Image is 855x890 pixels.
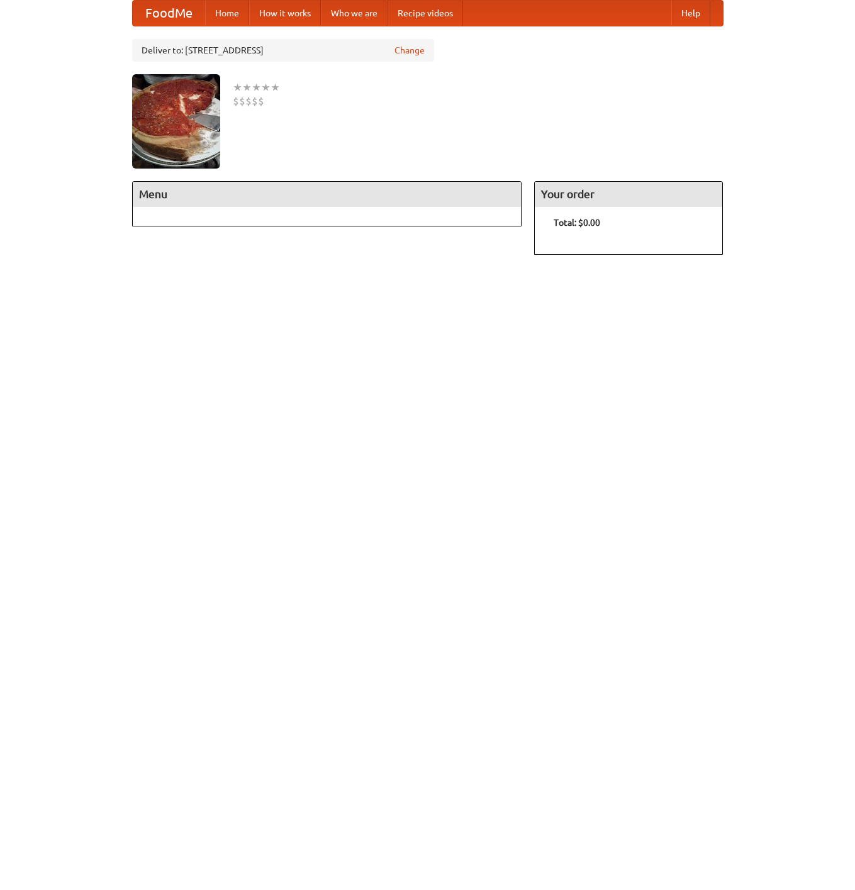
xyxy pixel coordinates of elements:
img: angular.jpg [132,74,220,169]
li: ★ [271,81,280,94]
b: Total: $0.00 [554,218,600,228]
a: FoodMe [133,1,205,26]
li: $ [245,94,252,108]
a: Change [394,44,425,57]
li: $ [258,94,264,108]
h4: Menu [133,182,522,207]
a: Help [671,1,710,26]
li: $ [233,94,239,108]
a: Who we are [321,1,388,26]
a: Recipe videos [388,1,463,26]
li: ★ [233,81,242,94]
h4: Your order [535,182,722,207]
li: $ [252,94,258,108]
li: $ [239,94,245,108]
div: Deliver to: [STREET_ADDRESS] [132,39,434,62]
li: ★ [242,81,252,94]
li: ★ [252,81,261,94]
li: ★ [261,81,271,94]
a: How it works [249,1,321,26]
a: Home [205,1,249,26]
